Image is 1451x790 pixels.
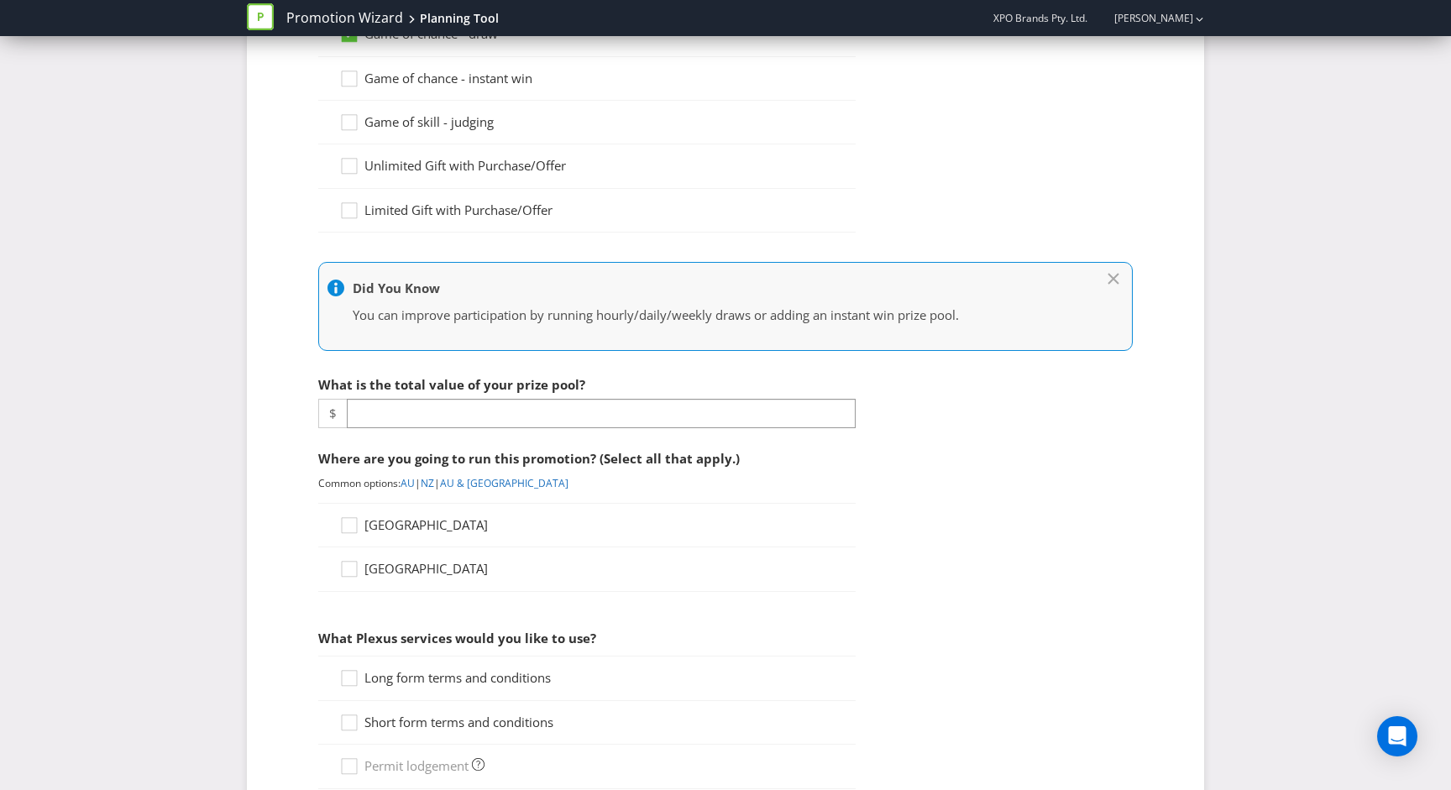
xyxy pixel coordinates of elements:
a: [PERSON_NAME] [1097,11,1193,25]
span: What is the total value of your prize pool? [318,376,585,393]
span: $ [318,399,347,428]
span: | [434,476,440,490]
span: Game of skill - judging [364,113,494,130]
a: Promotion Wizard [286,8,403,28]
span: Short form terms and conditions [364,714,553,730]
span: Unlimited Gift with Purchase/Offer [364,157,566,174]
span: [GEOGRAPHIC_DATA] [364,560,488,577]
span: XPO Brands Pty. Ltd. [993,11,1087,25]
a: AU [401,476,415,490]
div: Open Intercom Messenger [1377,716,1417,756]
a: NZ [421,476,434,490]
div: Where are you going to run this promotion? (Select all that apply.) [318,442,856,476]
span: Long form terms and conditions [364,669,551,686]
span: Limited Gift with Purchase/Offer [364,201,553,218]
a: AU & [GEOGRAPHIC_DATA] [440,476,568,490]
span: Game of chance - instant win [364,70,532,86]
div: Planning Tool [420,10,499,27]
span: [GEOGRAPHIC_DATA] [364,516,488,533]
span: Common options: [318,476,401,490]
span: What Plexus services would you like to use? [318,630,596,646]
p: You can improve participation by running hourly/daily/weekly draws or adding an instant win prize... [353,306,1082,324]
span: | [415,476,421,490]
span: Permit lodgement [364,757,469,774]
